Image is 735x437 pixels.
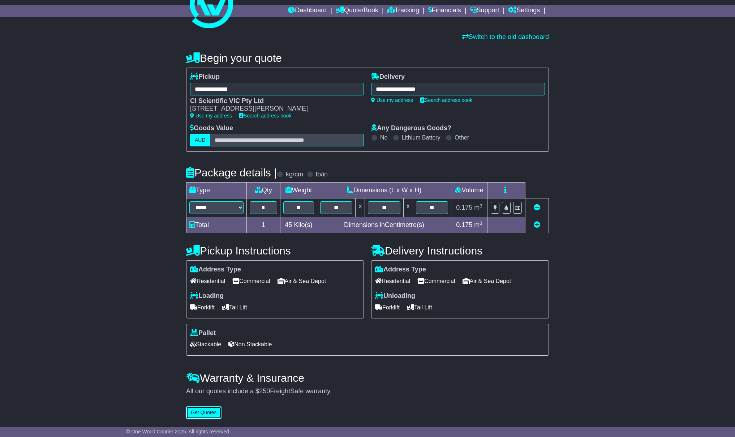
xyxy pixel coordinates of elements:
[186,245,364,257] h4: Pickup Instructions
[375,302,400,313] span: Forklift
[186,183,247,198] td: Type
[126,429,231,434] span: © One World Courier 2025. All rights reserved.
[288,5,327,17] a: Dashboard
[407,302,432,313] span: Tail Lift
[480,220,482,226] sup: 3
[470,5,499,17] a: Support
[455,134,469,141] label: Other
[190,97,357,105] div: CI Scientific VIC Pty Ltd
[186,387,549,395] div: All our quotes include a $ FreightSafe warranty.
[186,52,549,64] h4: Begin your quote
[534,221,540,228] a: Add new item
[186,406,222,419] button: Get Quotes
[222,302,247,313] span: Tail Lift
[356,198,365,217] td: x
[375,292,415,300] label: Unloading
[317,217,451,233] td: Dimensions in Centimetre(s)
[417,275,455,287] span: Commercial
[247,183,280,198] td: Qty
[190,124,233,132] label: Goods Value
[190,105,357,113] div: [STREET_ADDRESS][PERSON_NAME]
[186,217,247,233] td: Total
[190,339,221,350] span: Stackable
[190,73,220,81] label: Pickup
[534,204,540,211] a: Remove this item
[456,221,472,228] span: 0.175
[190,113,232,119] a: Use my address
[380,134,387,141] label: No
[403,198,413,217] td: x
[232,275,270,287] span: Commercial
[285,221,292,228] span: 45
[280,217,317,233] td: Kilo(s)
[402,134,440,141] label: Lithium Battery
[371,73,405,81] label: Delivery
[280,183,317,198] td: Weight
[387,5,419,17] a: Tracking
[456,204,472,211] span: 0.175
[190,275,225,287] span: Residential
[186,372,549,384] h4: Warranty & Insurance
[278,275,326,287] span: Air & Sea Depot
[420,97,472,103] a: Search address book
[375,266,426,274] label: Address Type
[480,203,482,209] sup: 3
[336,5,378,17] a: Quote/Book
[317,183,451,198] td: Dimensions (L x W x H)
[428,5,461,17] a: Financials
[451,183,487,198] td: Volume
[474,204,482,211] span: m
[259,387,270,395] span: 250
[190,329,216,337] label: Pallet
[228,339,272,350] span: Non Stackable
[190,266,241,274] label: Address Type
[316,171,328,179] label: lb/in
[462,33,549,40] a: Switch to the old dashboard
[508,5,540,17] a: Settings
[474,221,482,228] span: m
[247,217,280,233] td: 1
[186,167,277,179] h4: Package details |
[371,245,549,257] h4: Delivery Instructions
[190,134,210,146] label: AUD
[190,302,215,313] span: Forklift
[239,113,291,119] a: Search address book
[463,275,511,287] span: Air & Sea Depot
[371,124,451,132] label: Any Dangerous Goods?
[375,275,410,287] span: Residential
[286,171,303,179] label: kg/cm
[190,292,224,300] label: Loading
[371,97,413,103] a: Use my address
